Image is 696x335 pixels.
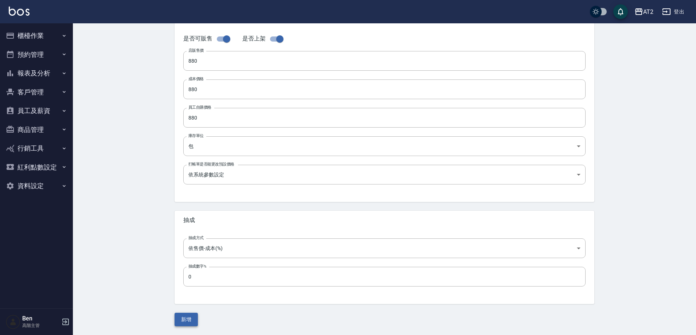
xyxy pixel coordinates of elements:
div: 包 [183,136,586,156]
button: 新增 [175,313,198,326]
img: Logo [9,7,30,16]
button: 資料設定 [3,176,70,195]
label: 成本價格 [188,76,204,82]
button: 登出 [659,5,687,19]
label: 抽成數字% [188,264,206,269]
img: Person [6,315,20,329]
div: 依系統參數設定 [183,165,586,184]
button: 商品管理 [3,120,70,139]
label: 員工自購價格 [188,105,211,110]
p: 高階主管 [22,322,59,329]
button: AT2 [632,4,656,19]
span: 抽成 [183,217,586,224]
button: 員工及薪資 [3,101,70,120]
button: 客戶管理 [3,83,70,102]
span: 是否上架 [242,35,266,42]
h5: Ben [22,315,59,322]
button: save [613,4,628,19]
label: 庫存單位 [188,133,204,139]
div: AT2 [643,7,653,16]
button: 櫃檯作業 [3,26,70,45]
label: 打帳單是否能更改預設價格 [188,161,234,167]
button: 預約管理 [3,45,70,64]
div: 依售價-成本(%) [183,238,586,258]
button: 行銷工具 [3,139,70,158]
button: 紅利點數設定 [3,158,70,177]
label: 抽成方式 [188,235,204,241]
label: 店販售價 [188,48,204,53]
button: 報表及分析 [3,64,70,83]
span: 是否可販售 [183,35,212,42]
